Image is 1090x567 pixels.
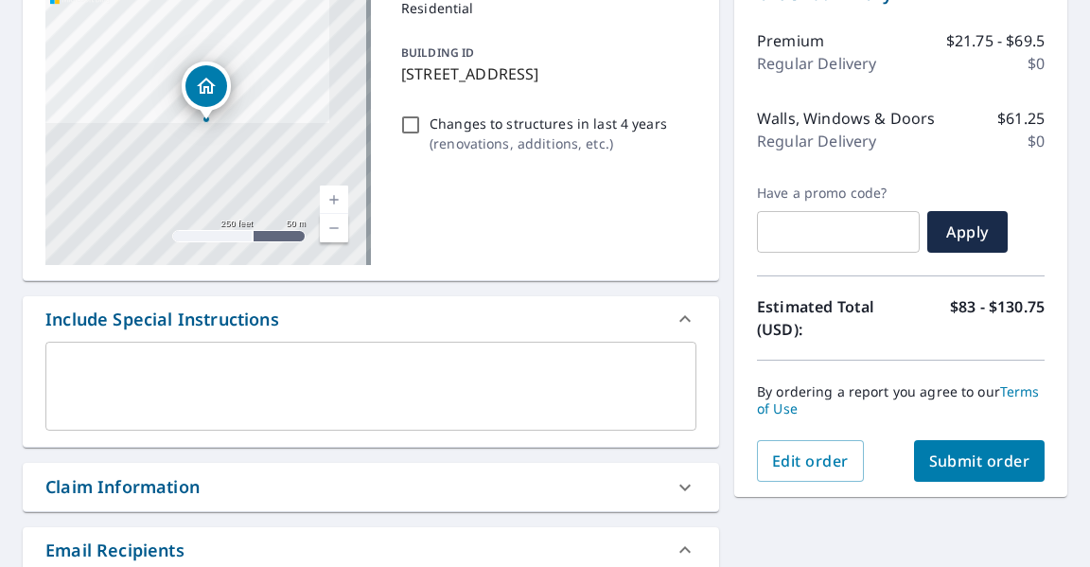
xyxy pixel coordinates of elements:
[757,295,901,341] p: Estimated Total (USD):
[757,440,864,482] button: Edit order
[757,130,876,152] p: Regular Delivery
[45,538,185,563] div: Email Recipients
[914,440,1046,482] button: Submit order
[1028,52,1045,75] p: $0
[757,383,1045,417] p: By ordering a report you agree to our
[401,62,689,85] p: [STREET_ADDRESS]
[757,382,1040,417] a: Terms of Use
[1028,130,1045,152] p: $0
[757,185,920,202] label: Have a promo code?
[45,307,279,332] div: Include Special Instructions
[23,463,719,511] div: Claim Information
[757,107,935,130] p: Walls, Windows & Doors
[929,451,1030,471] span: Submit order
[927,211,1008,253] button: Apply
[23,296,719,342] div: Include Special Instructions
[950,295,1045,341] p: $83 - $130.75
[430,114,667,133] p: Changes to structures in last 4 years
[757,52,876,75] p: Regular Delivery
[997,107,1045,130] p: $61.25
[772,451,849,471] span: Edit order
[757,29,824,52] p: Premium
[942,221,993,242] span: Apply
[401,44,474,61] p: BUILDING ID
[320,214,348,242] a: Current Level 17, Zoom Out
[182,62,231,120] div: Dropped pin, building 1, Residential property, 2157 Tobello Blvd Indianapolis, IN 46234
[430,133,667,153] p: ( renovations, additions, etc. )
[45,474,200,500] div: Claim Information
[946,29,1045,52] p: $21.75 - $69.5
[320,186,348,214] a: Current Level 17, Zoom In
